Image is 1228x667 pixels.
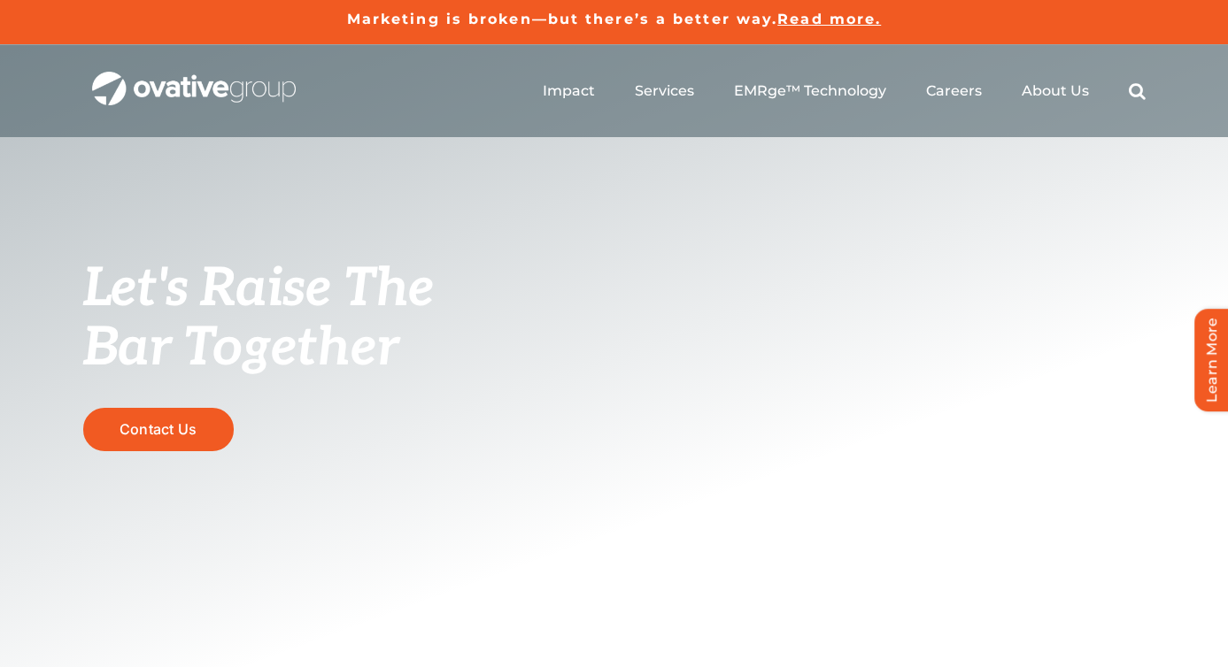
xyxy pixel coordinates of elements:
a: Contact Us [83,408,234,451]
a: Services [635,82,694,100]
a: Impact [543,82,595,100]
a: Read more. [777,11,881,27]
a: EMRge™ Technology [734,82,886,100]
a: Search [1129,82,1146,100]
span: Bar Together [83,317,398,380]
a: Careers [926,82,982,100]
nav: Menu [543,63,1146,119]
span: Contact Us [120,421,197,438]
a: About Us [1022,82,1089,100]
span: Let's Raise The [83,257,435,321]
a: OG_Full_horizontal_WHT [92,70,296,87]
a: Marketing is broken—but there’s a better way. [347,11,778,27]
